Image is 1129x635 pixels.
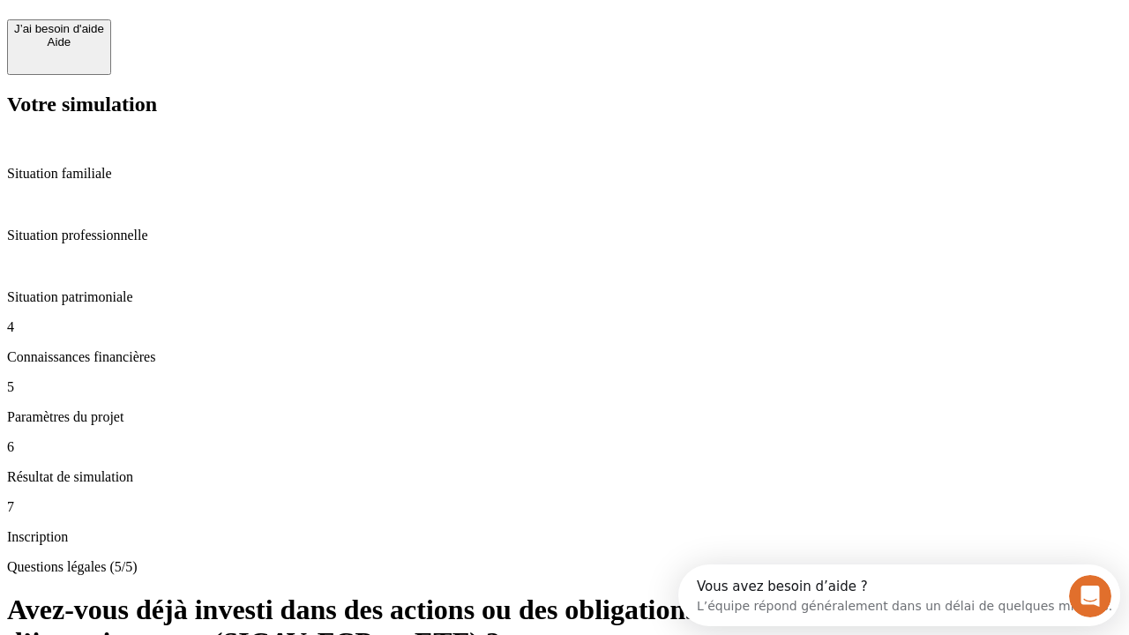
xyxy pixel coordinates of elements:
[7,349,1122,365] p: Connaissances financières
[19,15,434,29] div: Vous avez besoin d’aide ?
[7,7,486,56] div: Ouvrir le Messenger Intercom
[7,559,1122,575] p: Questions légales (5/5)
[7,319,1122,335] p: 4
[7,93,1122,116] h2: Votre simulation
[7,409,1122,425] p: Paramètres du projet
[1069,575,1111,617] iframe: Intercom live chat
[7,228,1122,243] p: Situation professionnelle
[19,29,434,48] div: L’équipe répond généralement dans un délai de quelques minutes.
[14,35,104,49] div: Aide
[14,22,104,35] div: J’ai besoin d'aide
[7,19,111,75] button: J’ai besoin d'aideAide
[7,439,1122,455] p: 6
[7,289,1122,305] p: Situation patrimoniale
[678,564,1120,626] iframe: Intercom live chat discovery launcher
[7,166,1122,182] p: Situation familiale
[7,499,1122,515] p: 7
[7,469,1122,485] p: Résultat de simulation
[7,379,1122,395] p: 5
[7,529,1122,545] p: Inscription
